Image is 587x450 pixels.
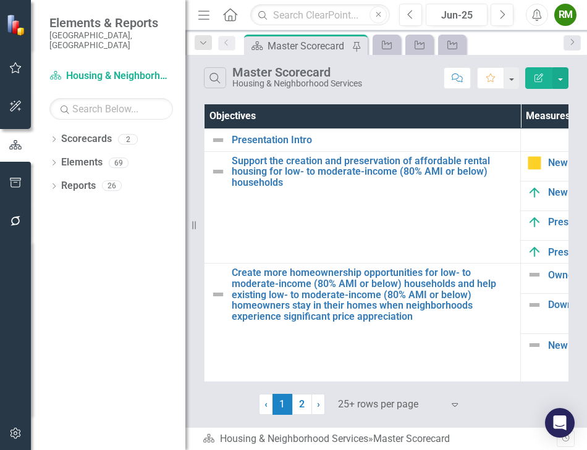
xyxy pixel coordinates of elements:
[6,14,28,36] img: ClearPoint Strategy
[232,79,362,88] div: Housing & Neighborhood Services
[232,156,514,188] a: Support the creation and preservation of affordable rental housing for low- to moderate-income (8...
[211,164,226,179] img: Not Defined
[527,215,542,230] img: Above
[527,244,542,259] img: Above
[61,179,96,193] a: Reports
[49,30,173,51] small: [GEOGRAPHIC_DATA], [GEOGRAPHIC_DATA]
[61,156,103,170] a: Elements
[527,185,542,200] img: Above
[264,398,268,410] span: ‹
[232,267,514,322] a: Create more homeownership opportunities for low- to moderate-income (80% AMI or below) households...
[272,394,292,415] span: 1
[527,156,542,170] img: Close to Target
[49,98,173,120] input: Search Below...
[232,65,362,79] div: Master Scorecard
[527,267,542,282] img: Not Defined
[554,4,576,26] button: RM
[102,181,122,191] div: 26
[527,298,542,312] img: Not Defined
[49,69,173,83] a: Housing & Neighborhood Services
[205,264,521,385] td: Double-Click to Edit Right Click for Context Menu
[49,15,173,30] span: Elements & Reports
[527,338,542,352] img: Not Defined
[426,4,488,26] button: Jun-25
[205,151,521,264] td: Double-Click to Edit Right Click for Context Menu
[109,157,129,168] div: 69
[373,433,450,444] div: Master Scorecard
[292,394,312,415] a: 2
[545,408,575,438] div: Open Intercom Messenger
[61,132,112,146] a: Scorecards
[430,8,483,23] div: Jun-25
[220,433,368,444] a: Housing & Neighborhood Services
[211,133,226,148] img: Not Defined
[118,134,138,144] div: 2
[211,287,226,302] img: Not Defined
[268,38,349,54] div: Master Scorecard
[250,4,390,26] input: Search ClearPoint...
[203,432,557,446] div: »
[317,398,320,410] span: ›
[205,128,521,151] td: Double-Click to Edit Right Click for Context Menu
[232,135,514,146] a: Presentation Intro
